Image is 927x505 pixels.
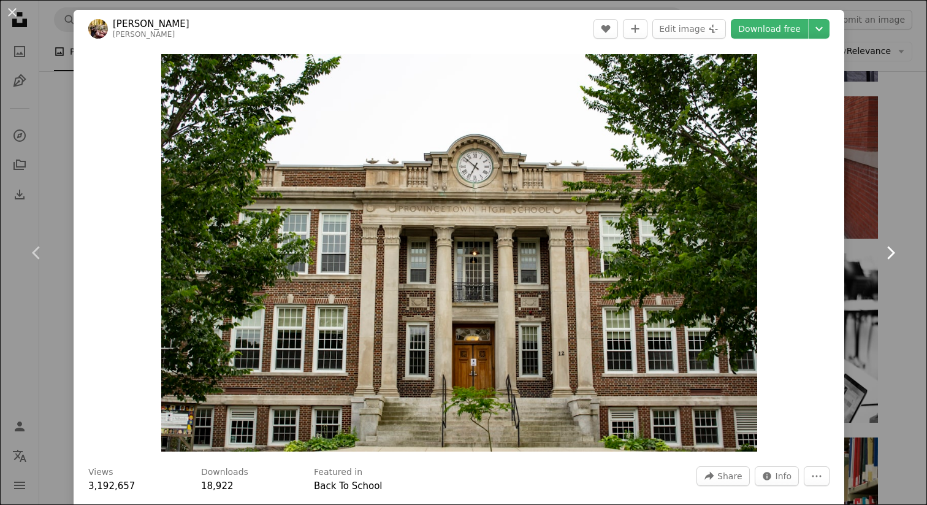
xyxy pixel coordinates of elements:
button: More Actions [804,466,830,486]
button: Like [593,19,618,39]
button: Choose download size [809,19,830,39]
a: [PERSON_NAME] [113,30,175,39]
button: Edit image [652,19,726,39]
h3: Featured in [314,466,362,479]
a: Back To School [314,480,383,492]
button: Stats about this image [755,466,799,486]
a: Next [853,194,927,312]
img: close-up photography of castle [161,54,757,452]
h3: Views [88,466,113,479]
h3: Downloads [201,466,248,479]
a: [PERSON_NAME] [113,18,189,30]
button: Share this image [696,466,749,486]
span: 18,922 [201,480,234,492]
img: Go to Gautam Krishnan's profile [88,19,108,39]
span: 3,192,657 [88,480,135,492]
a: Download free [731,19,808,39]
span: Info [776,467,792,485]
button: Zoom in on this image [161,54,757,452]
button: Add to Collection [623,19,647,39]
span: Share [717,467,742,485]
